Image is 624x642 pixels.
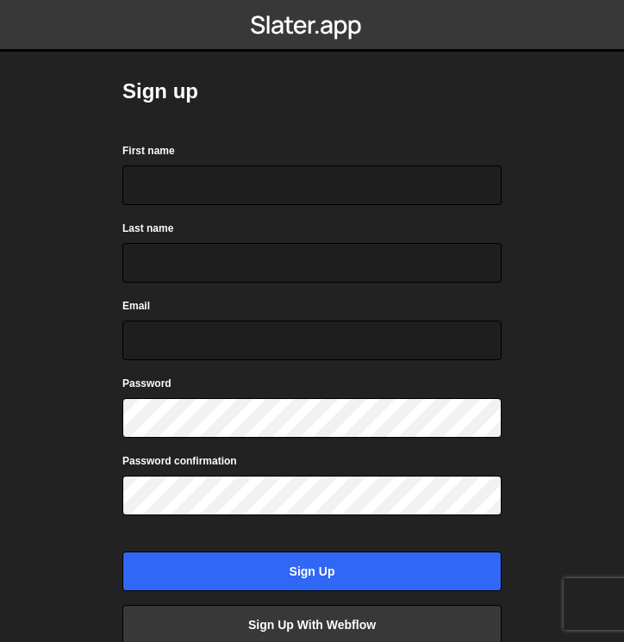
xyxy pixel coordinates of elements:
[122,220,173,237] label: Last name
[122,142,175,159] label: First name
[122,375,172,392] label: Password
[122,78,502,105] h2: Sign up
[122,552,502,591] input: Sign up
[122,297,150,315] label: Email
[122,452,237,470] label: Password confirmation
